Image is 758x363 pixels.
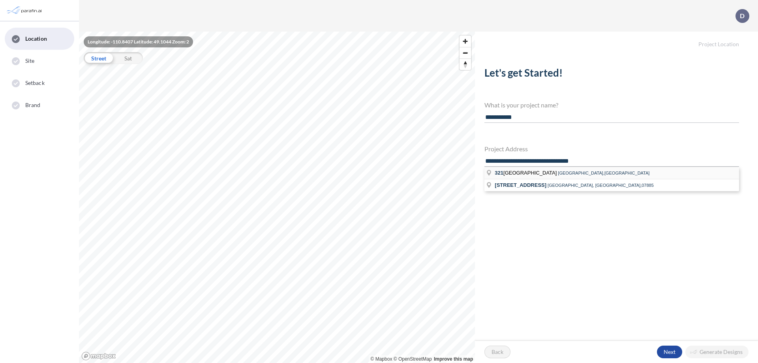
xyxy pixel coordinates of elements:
p: Next [664,348,675,356]
a: OpenStreetMap [394,356,432,362]
span: Location [25,35,47,43]
p: D [740,12,745,19]
img: Parafin [6,3,44,18]
h5: Project Location [475,32,758,48]
span: Reset bearing to north [460,59,471,70]
h4: What is your project name? [484,101,739,109]
a: Mapbox homepage [81,352,116,361]
a: Improve this map [434,356,473,362]
h2: Let's get Started! [484,67,739,82]
div: Longitude: -110.8407 Latitude: 49.1044 Zoom: 2 [84,36,193,47]
button: Zoom out [460,47,471,58]
button: Next [657,346,682,358]
span: 321 [495,170,503,176]
button: Reset bearing to north [460,58,471,70]
span: Brand [25,101,41,109]
div: Street [84,52,113,64]
span: [GEOGRAPHIC_DATA],[GEOGRAPHIC_DATA] [558,171,649,175]
h4: Project Address [484,145,739,152]
button: Zoom in [460,36,471,47]
span: Site [25,57,34,65]
span: [GEOGRAPHIC_DATA] [495,170,558,176]
span: Setback [25,79,45,87]
span: [STREET_ADDRESS] [495,182,546,188]
canvas: Map [79,32,475,363]
div: Sat [113,52,143,64]
a: Mapbox [371,356,392,362]
span: [GEOGRAPHIC_DATA], [GEOGRAPHIC_DATA],07885 [548,183,654,188]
